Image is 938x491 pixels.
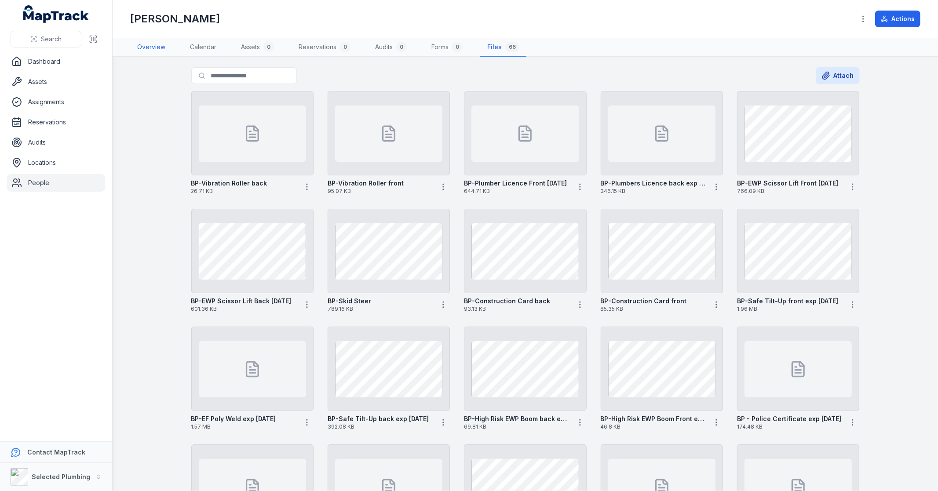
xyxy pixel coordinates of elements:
[601,415,706,423] strong: BP-High Risk EWP Boom Front exp [DATE]
[32,473,90,480] strong: Selected Plumbing
[191,188,297,195] span: 26.71 KB
[424,38,470,57] a: Forms0
[41,35,62,44] span: Search
[191,306,297,313] span: 601.36 KB
[737,297,838,306] strong: BP-Safe Tilt-Up front exp [DATE]
[328,306,433,313] span: 789.16 KB
[292,38,358,57] a: Reservations0
[130,12,220,26] h1: [PERSON_NAME]
[191,415,276,423] strong: BP-EF Poly Weld exp [DATE]
[130,38,172,57] a: Overview
[480,38,526,57] a: Files66
[464,188,569,195] span: 644.71 KB
[601,297,687,306] strong: BP-Construction Card front
[464,306,569,313] span: 93.13 KB
[23,5,89,23] a: MapTrack
[7,174,105,192] a: People
[875,11,920,27] button: Actions
[328,179,404,188] strong: BP-Vibration Roller front
[505,42,519,52] div: 66
[452,42,463,52] div: 0
[27,448,85,456] strong: Contact MapTrack
[464,179,567,188] strong: BP-Plumber Licence Front [DATE]
[737,188,843,195] span: 766.09 KB
[7,73,105,91] a: Assets
[183,38,223,57] a: Calendar
[737,415,841,423] strong: BP - Police Certificate exp [DATE]
[464,415,569,423] strong: BP-High Risk EWP Boom back exp [DATE]
[601,179,706,188] strong: BP-Plumbers Licence back exp [DATE]
[328,415,429,423] strong: BP-Safe Tilt-Up back exp [DATE]
[737,306,843,313] span: 1.96 MB
[737,179,838,188] strong: BP-EWP Scissor Lift Front [DATE]
[11,31,81,47] button: Search
[464,423,569,430] span: 69.81 KB
[328,188,433,195] span: 95.07 KB
[7,53,105,70] a: Dashboard
[7,113,105,131] a: Reservations
[816,67,860,84] button: Attach
[464,297,550,306] strong: BP-Construction Card back
[7,134,105,151] a: Audits
[601,188,706,195] span: 346.15 KB
[7,93,105,111] a: Assignments
[191,297,292,306] strong: BP-EWP Scissor Lift Back [DATE]
[601,306,706,313] span: 85.35 KB
[396,42,407,52] div: 0
[328,297,371,306] strong: BP-Skid Steer
[368,38,414,57] a: Audits0
[737,423,843,430] span: 174.48 KB
[234,38,281,57] a: Assets0
[191,423,297,430] span: 1.57 MB
[191,179,267,188] strong: BP-Vibration Roller back
[340,42,350,52] div: 0
[263,42,274,52] div: 0
[7,154,105,171] a: Locations
[328,423,433,430] span: 392.08 KB
[601,423,706,430] span: 46.8 KB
